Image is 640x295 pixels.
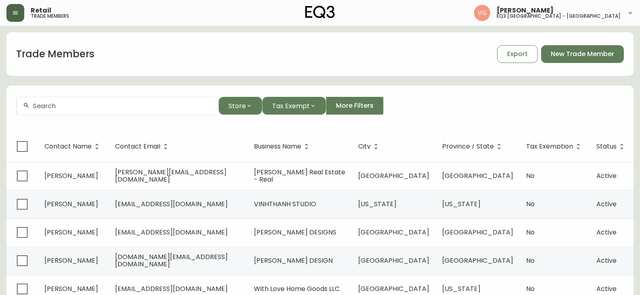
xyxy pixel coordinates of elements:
span: No [526,256,535,265]
span: Contact Email [115,144,160,149]
span: Active [596,228,617,237]
span: [EMAIL_ADDRESS][DOMAIN_NAME] [115,284,228,293]
span: [GEOGRAPHIC_DATA] [442,171,513,180]
span: Store [229,101,246,111]
input: Search [33,102,212,110]
span: City [358,144,371,149]
span: No [526,284,535,293]
span: Tax Exempt [272,101,310,111]
img: 876f05e53c5b52231d7ee1770617069b [474,5,490,21]
span: No [526,199,535,209]
span: More Filters [336,101,374,110]
span: [GEOGRAPHIC_DATA] [442,228,513,237]
span: City [358,143,381,150]
span: Active [596,256,617,265]
span: [GEOGRAPHIC_DATA] [358,171,429,180]
span: [PERSON_NAME] [44,256,98,265]
span: [PERSON_NAME] [44,199,98,209]
button: Export [497,45,538,63]
span: Contact Name [44,143,102,150]
button: Tax Exempt [262,97,326,115]
span: [PERSON_NAME] [44,228,98,237]
span: Business Name [254,144,301,149]
button: New Trade Member [541,45,624,63]
span: [EMAIL_ADDRESS][DOMAIN_NAME] [115,228,228,237]
button: More Filters [326,97,384,115]
span: [US_STATE] [358,199,397,209]
span: Tax Exemption [526,143,583,150]
button: Store [218,97,262,115]
span: [PERSON_NAME] [44,284,98,293]
span: Province / State [442,144,494,149]
span: New Trade Member [551,50,614,59]
span: Contact Email [115,143,171,150]
span: Active [596,171,617,180]
span: [PERSON_NAME] [44,171,98,180]
span: Tax Exemption [526,144,573,149]
span: [PERSON_NAME] Real Estate - Real [254,167,345,184]
span: [GEOGRAPHIC_DATA] [358,228,429,237]
span: [PERSON_NAME] DESIGNS [254,228,336,237]
span: With Love Home Goods LLC [254,284,340,293]
span: Active [596,284,617,293]
span: Contact Name [44,144,92,149]
span: [US_STATE] [442,199,481,209]
span: Export [507,50,528,59]
span: Status [596,143,627,150]
span: [PERSON_NAME][EMAIL_ADDRESS][DOMAIN_NAME] [115,167,227,184]
span: No [526,171,535,180]
span: Status [596,144,617,149]
h5: eq3 [GEOGRAPHIC_DATA] - [GEOGRAPHIC_DATA] [497,14,621,19]
img: logo [305,6,335,19]
span: [US_STATE] [442,284,481,293]
span: [GEOGRAPHIC_DATA] [442,256,513,265]
span: Retail [31,7,51,14]
span: [PERSON_NAME] DESIGN [254,256,333,265]
span: [GEOGRAPHIC_DATA] [358,256,429,265]
span: No [526,228,535,237]
span: Business Name [254,143,312,150]
span: [DOMAIN_NAME][EMAIL_ADDRESS][DOMAIN_NAME] [115,252,228,269]
h5: trade members [31,14,69,19]
span: Province / State [442,143,504,150]
span: [GEOGRAPHIC_DATA] [358,284,429,293]
h1: Trade Members [16,47,94,61]
span: [PERSON_NAME] [497,7,554,14]
span: Active [596,199,617,209]
span: [EMAIL_ADDRESS][DOMAIN_NAME] [115,199,228,209]
span: VINHTHANH STUDIO [254,199,316,209]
